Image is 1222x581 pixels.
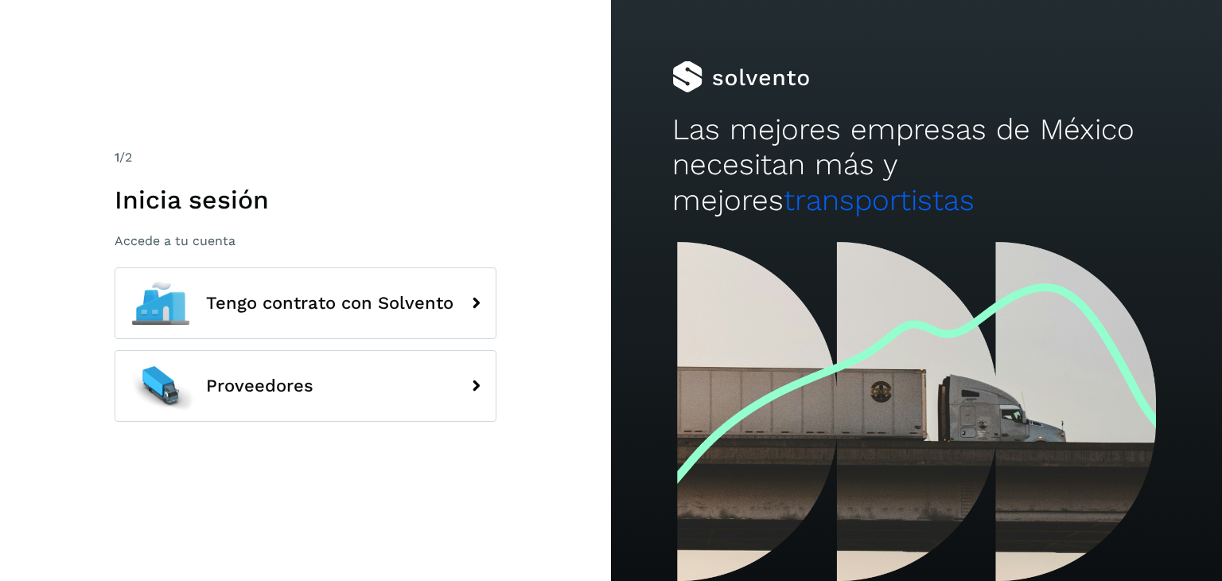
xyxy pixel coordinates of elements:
p: Accede a tu cuenta [115,233,496,248]
h1: Inicia sesión [115,185,496,215]
button: Proveedores [115,350,496,422]
span: transportistas [784,183,975,217]
span: Tengo contrato con Solvento [206,294,453,313]
div: /2 [115,148,496,167]
button: Tengo contrato con Solvento [115,267,496,339]
span: Proveedores [206,376,313,396]
h2: Las mejores empresas de México necesitan más y mejores [672,112,1161,218]
span: 1 [115,150,119,165]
